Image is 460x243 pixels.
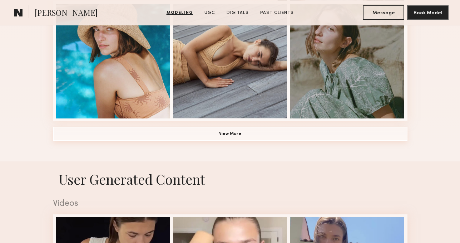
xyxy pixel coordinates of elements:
button: Message [363,5,404,20]
a: Past Clients [257,10,297,16]
span: [PERSON_NAME] [35,7,98,20]
a: Digitals [224,10,252,16]
button: Book Model [407,5,449,20]
a: UGC [202,10,218,16]
button: View More [53,127,407,141]
a: Book Model [407,9,449,15]
a: Modeling [164,10,196,16]
div: Videos [53,200,407,208]
h1: User Generated Content [47,170,413,188]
